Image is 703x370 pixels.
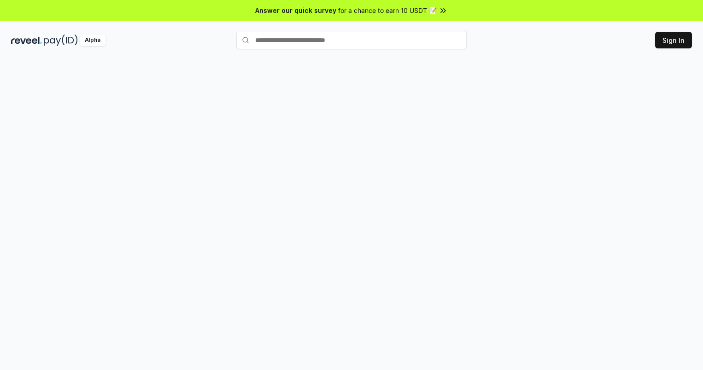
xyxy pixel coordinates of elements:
span: Answer our quick survey [255,6,336,15]
img: pay_id [44,35,78,46]
button: Sign In [655,32,692,48]
span: for a chance to earn 10 USDT 📝 [338,6,437,15]
div: Alpha [80,35,105,46]
img: reveel_dark [11,35,42,46]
